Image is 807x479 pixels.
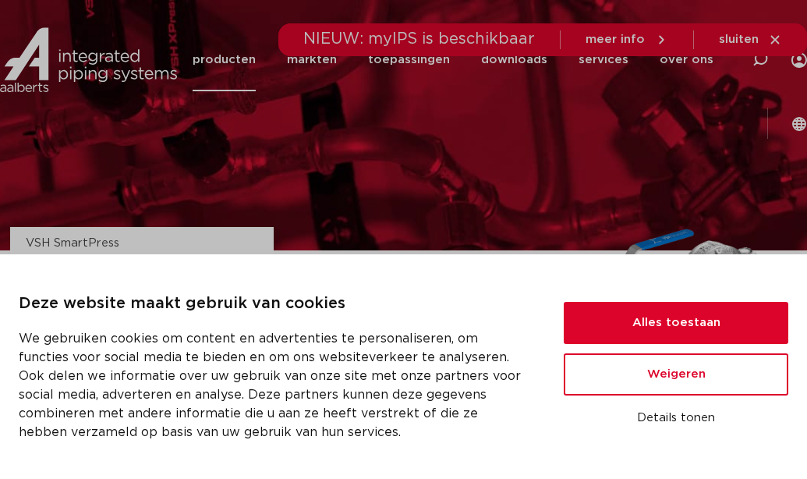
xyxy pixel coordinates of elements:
p: Deze website maakt gebruik van cookies [19,292,526,317]
p: We gebruiken cookies om content en advertenties te personaliseren, om functies voor social media ... [19,329,526,442]
a: toepassingen [368,28,450,91]
button: Alles toestaan [564,302,788,344]
div: my IPS [791,28,807,91]
a: producten [193,28,256,91]
a: over ons [660,28,713,91]
span: sluiten [719,34,759,45]
a: sluiten [719,33,782,47]
span: meer info [586,34,645,45]
button: Weigeren [564,353,788,396]
span: NIEUW: myIPS is beschikbaar [303,31,535,47]
button: Details tonen [564,405,788,431]
a: services [579,28,628,91]
a: meer info [586,33,668,47]
a: VSH SmartPress [26,237,119,249]
a: downloads [481,28,547,91]
a: markten [287,28,337,91]
nav: Menu [193,28,713,91]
